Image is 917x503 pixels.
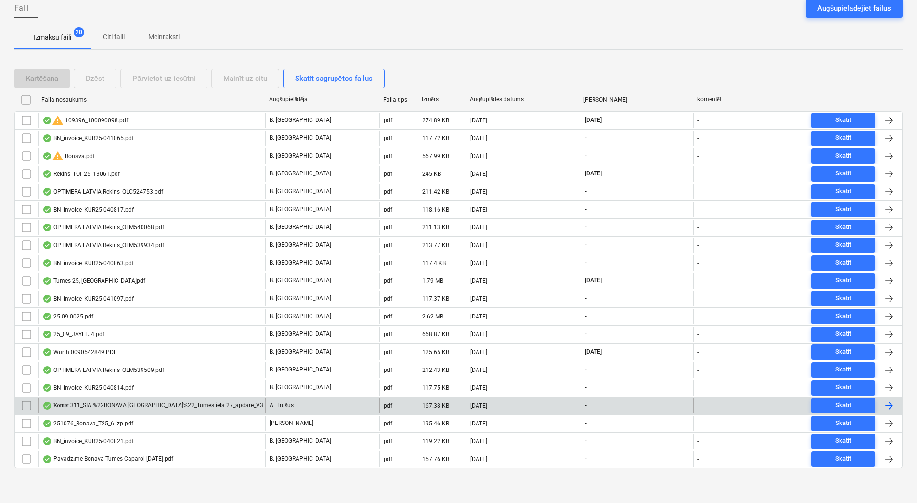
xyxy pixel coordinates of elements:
div: Skatīt [835,400,852,411]
div: - [697,135,699,142]
button: Skatīt sagrupētos failus [283,69,385,88]
div: OCR pabeigts [42,437,52,445]
div: pdf [384,171,392,177]
div: Skatīt [835,132,852,144]
p: B. [GEOGRAPHIC_DATA] [270,205,331,213]
span: - [584,401,588,410]
div: pdf [384,349,392,356]
span: warning [52,150,64,162]
div: pdf [384,331,392,338]
span: [DATE] [584,348,603,356]
div: 195.46 KB [422,420,449,427]
div: [DATE] [470,188,487,195]
button: Skatīt [811,380,875,396]
button: Skatīt [811,131,875,146]
span: - [584,366,588,374]
p: B. [GEOGRAPHIC_DATA] [270,259,331,267]
div: 25_09_JAYEFJ4.pdf [42,331,104,338]
div: OCR pabeigts [42,402,52,410]
span: Faili [14,2,29,14]
div: - [697,117,699,124]
span: - [584,294,588,303]
div: Pavadzīme Bonava Tumes Caparol [DATE].pdf [42,455,173,463]
div: - [697,295,699,302]
button: Skatīt [811,344,875,360]
div: pdf [384,260,392,266]
div: pdf [384,188,392,195]
div: OCR pabeigts [42,259,52,267]
div: 1.79 MB [422,278,443,284]
p: A. Trušus [270,401,294,410]
div: Izmērs [422,96,462,103]
span: 20 [74,27,84,37]
span: - [584,312,588,320]
div: [DATE] [470,260,487,266]
p: [PERSON_NAME] [270,419,313,427]
div: 117.4 KB [422,260,446,266]
span: [DATE] [584,170,603,178]
div: BN_invoice_KUR25-040817.pdf [42,206,134,213]
div: BN_invoice_KUR25-041097.pdf [42,295,134,303]
div: OCR pabeigts [42,295,52,303]
div: 212.43 KB [422,367,449,373]
button: Skatīt [811,113,875,128]
div: pdf [384,367,392,373]
div: OCR pabeigts [42,420,52,427]
p: B. [GEOGRAPHIC_DATA] [270,223,331,231]
button: Skatīt [811,416,875,431]
span: - [584,384,588,392]
div: Rekins_TOI_25_13061.pdf [42,170,120,178]
p: B. [GEOGRAPHIC_DATA] [270,330,331,338]
div: komentēt [697,96,804,103]
div: [DATE] [470,135,487,142]
div: Skatīt [835,436,852,447]
span: - [584,187,588,196]
button: Skatīt [811,148,875,164]
div: 125.65 KB [422,349,449,356]
div: Skatīt [835,115,852,126]
button: Skatīt [811,291,875,306]
span: [DATE] [584,116,603,124]
div: OCR pabeigts [42,313,52,320]
div: OCR pabeigts [42,188,52,196]
div: [DATE] [470,242,487,249]
div: Skatīt [835,329,852,340]
div: 211.13 KB [422,224,449,231]
span: - [584,437,588,445]
p: Melnraksti [148,32,180,42]
div: [DATE] [470,420,487,427]
button: Skatīt [811,202,875,217]
div: 118.16 KB [422,206,449,213]
div: - [697,367,699,373]
div: 668.87 KB [422,331,449,338]
div: Копия 311_SIA %22BONAVA [GEOGRAPHIC_DATA]%22_Tumes iela 27_apdare_V3.pdf [42,402,273,410]
span: - [584,205,588,213]
div: - [697,384,699,391]
div: - [697,402,699,409]
div: 117.72 KB [422,135,449,142]
button: Skatīt [811,255,875,271]
div: 117.75 KB [422,384,449,391]
span: - [584,455,588,463]
div: - [697,206,699,213]
div: 167.38 KB [422,402,449,409]
span: - [584,223,588,231]
button: Skatīt [811,309,875,324]
div: [DATE] [470,438,487,445]
button: Skatīt [811,273,875,289]
div: pdf [384,242,392,249]
button: Skatīt [811,362,875,378]
p: B. [GEOGRAPHIC_DATA] [270,241,331,249]
div: OCR pabeigts [42,366,52,374]
p: B. [GEOGRAPHIC_DATA] [270,366,331,374]
p: B. [GEOGRAPHIC_DATA] [270,294,331,303]
div: pdf [384,135,392,142]
div: [DATE] [470,171,487,177]
div: BN_invoice_KUR25-040863.pdf [42,259,134,267]
div: 119.22 KB [422,438,449,445]
span: - [584,134,588,142]
div: Skatīt [835,346,852,357]
button: Skatīt [811,327,875,342]
button: Skatīt [811,166,875,182]
div: - [697,188,699,195]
